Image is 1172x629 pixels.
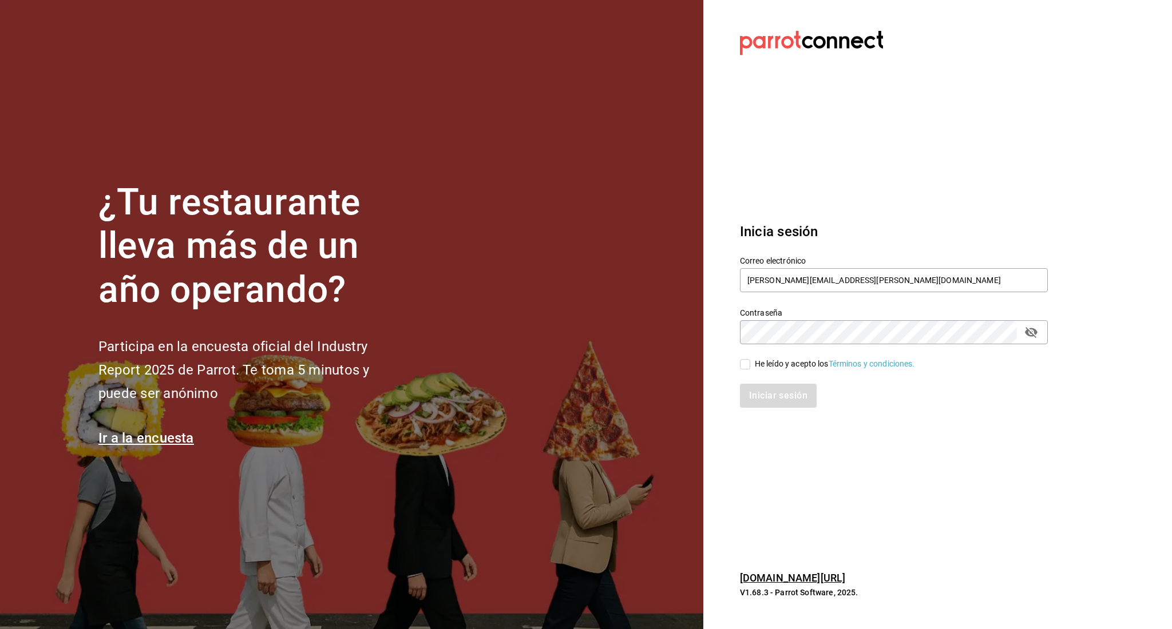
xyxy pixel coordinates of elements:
div: He leído y acepto los [755,358,915,370]
input: Ingresa tu correo electrónico [740,268,1048,292]
label: Correo electrónico [740,256,1048,264]
a: Términos y condiciones. [829,359,915,368]
a: [DOMAIN_NAME][URL] [740,572,845,584]
a: Ir a la encuesta [98,430,194,446]
h1: ¿Tu restaurante lleva más de un año operando? [98,181,407,312]
button: passwordField [1021,323,1041,342]
h2: Participa en la encuesta oficial del Industry Report 2025 de Parrot. Te toma 5 minutos y puede se... [98,335,407,405]
p: V1.68.3 - Parrot Software, 2025. [740,587,1048,598]
label: Contraseña [740,308,1048,316]
h3: Inicia sesión [740,221,1048,242]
